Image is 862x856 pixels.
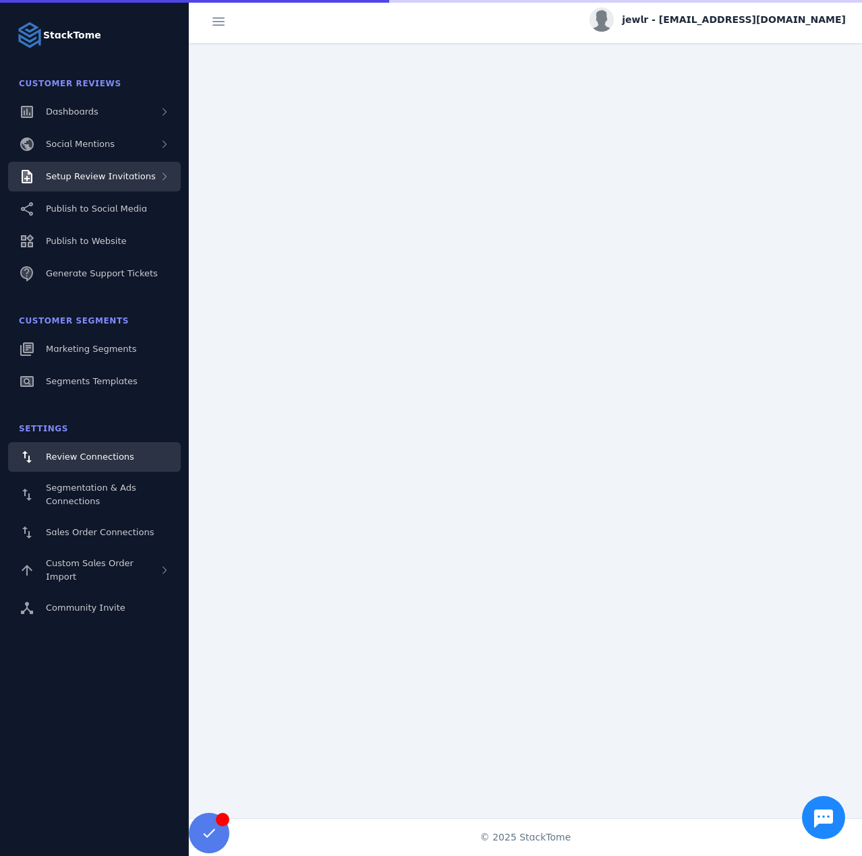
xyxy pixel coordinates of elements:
[8,226,181,256] a: Publish to Website
[8,259,181,288] a: Generate Support Tickets
[43,28,101,42] strong: StackTome
[8,194,181,224] a: Publish to Social Media
[8,367,181,396] a: Segments Templates
[16,22,43,49] img: Logo image
[46,376,138,386] span: Segments Templates
[590,7,846,32] button: jewlr - [EMAIL_ADDRESS][DOMAIN_NAME]
[8,442,181,472] a: Review Connections
[46,603,125,613] span: Community Invite
[46,236,126,246] span: Publish to Website
[46,268,158,278] span: Generate Support Tickets
[19,79,121,88] span: Customer Reviews
[8,593,181,623] a: Community Invite
[46,171,156,181] span: Setup Review Invitations
[46,344,136,354] span: Marketing Segments
[46,204,147,214] span: Publish to Social Media
[46,483,136,506] span: Segmentation & Ads Connections
[590,7,614,32] img: profile.jpg
[46,452,134,462] span: Review Connections
[46,139,115,149] span: Social Mentions
[622,13,846,27] span: jewlr - [EMAIL_ADDRESS][DOMAIN_NAME]
[8,518,181,547] a: Sales Order Connections
[46,527,154,537] span: Sales Order Connections
[46,558,134,582] span: Custom Sales Order Import
[480,830,571,845] span: © 2025 StackTome
[46,106,98,117] span: Dashboards
[19,316,129,326] span: Customer Segments
[8,475,181,515] a: Segmentation & Ads Connections
[8,334,181,364] a: Marketing Segments
[19,424,68,433] span: Settings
